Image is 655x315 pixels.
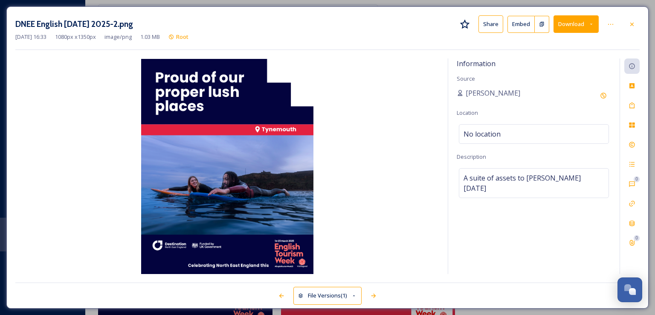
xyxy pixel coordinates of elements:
[466,88,520,98] span: [PERSON_NAME]
[507,16,535,33] button: Embed
[554,15,599,33] button: Download
[457,153,486,160] span: Description
[55,33,96,41] span: 1080 px x 1350 px
[464,173,604,193] span: A suite of assets to [PERSON_NAME] [DATE]
[176,33,188,41] span: Root
[464,129,501,139] span: No location
[15,33,46,41] span: [DATE] 16:33
[140,33,160,41] span: 1.03 MB
[15,18,133,30] h3: DNEE English [DATE] 2025-2.png
[457,59,496,68] span: Information
[457,109,478,117] span: Location
[457,75,475,82] span: Source
[634,235,640,241] div: 0
[478,15,503,33] button: Share
[293,287,362,304] button: File Versions(1)
[634,176,640,182] div: 0
[15,59,439,274] img: DNEE%20English%20Tourism%20Week%202025-2.png
[617,277,642,302] button: Open Chat
[104,33,132,41] span: image/png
